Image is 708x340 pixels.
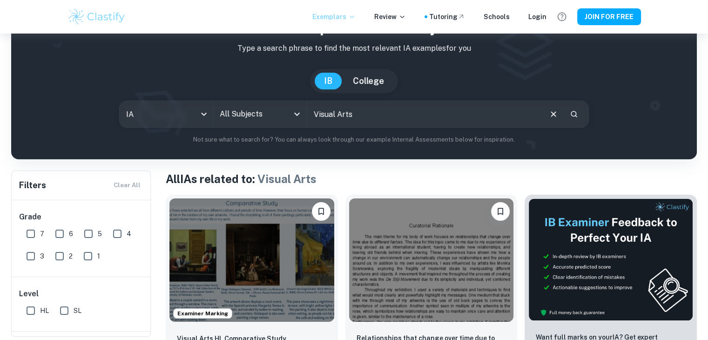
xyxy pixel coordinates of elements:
[120,101,213,127] div: IA
[290,108,303,121] button: Open
[566,106,582,122] button: Search
[312,12,356,22] p: Exemplars
[169,198,334,322] img: Visual Arts Comparative Study IA example thumbnail: Visual Arts HL Comparative Study
[484,12,510,22] a: Schools
[166,170,697,187] h1: All IAs related to:
[349,198,514,322] img: Visual Arts Exhibition IA example thumbnail: Relationships that change over time due
[528,198,693,321] img: Thumbnail
[74,306,81,316] span: SL
[40,306,49,316] span: HL
[19,288,144,299] h6: Level
[307,101,541,127] input: E.g. player arrangements, enthalpy of combustion, analysis of a big city...
[312,202,330,221] button: Please log in to bookmark exemplars
[344,73,393,89] button: College
[19,179,46,192] h6: Filters
[40,251,44,261] span: 3
[429,12,465,22] a: Tutoring
[69,229,73,239] span: 6
[545,105,562,123] button: Clear
[491,202,510,221] button: Please log in to bookmark exemplars
[19,43,689,54] p: Type a search phrase to find the most relevant IA examples for you
[528,12,546,22] a: Login
[67,7,127,26] img: Clastify logo
[69,251,73,261] span: 2
[19,135,689,144] p: Not sure what to search for? You can always look through our example Internal Assessments below f...
[374,12,406,22] p: Review
[257,172,317,185] span: Visual Arts
[315,73,342,89] button: IB
[98,229,102,239] span: 5
[40,229,44,239] span: 7
[127,229,131,239] span: 4
[577,8,641,25] button: JOIN FOR FREE
[19,211,144,223] h6: Grade
[97,251,100,261] span: 1
[554,9,570,25] button: Help and Feedback
[174,309,232,318] span: Examiner Marking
